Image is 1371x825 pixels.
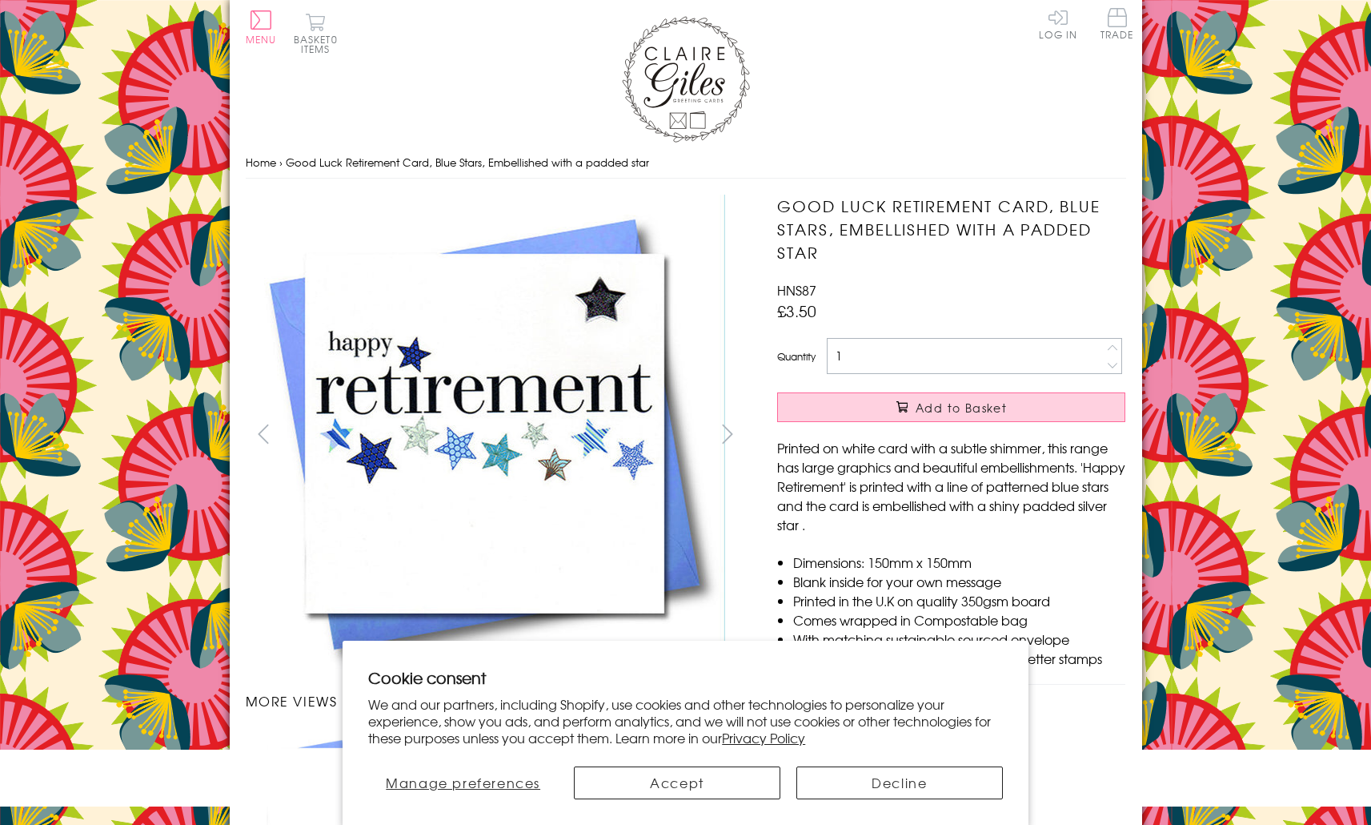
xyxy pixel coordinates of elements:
[246,691,746,710] h3: More views
[777,300,816,322] span: £3.50
[777,349,816,364] label: Quantity
[574,767,780,799] button: Accept
[279,155,283,170] span: ›
[246,416,282,452] button: prev
[796,767,1003,799] button: Decline
[793,572,1125,591] li: Blank inside for your own message
[916,400,1007,416] span: Add to Basket
[246,147,1126,179] nav: breadcrumbs
[777,438,1125,534] p: Printed on white card with a subtle shimmer, this range has large graphics and beautiful embellis...
[294,13,338,54] button: Basket0 items
[793,630,1125,649] li: With matching sustainable sourced envelope
[777,195,1125,264] h1: Good Luck Retirement Card, Blue Stars, Embellished with a padded star
[722,728,805,747] a: Privacy Policy
[709,416,745,452] button: next
[368,767,558,799] button: Manage preferences
[368,696,1003,746] p: We and our partners, including Shopify, use cookies and other technologies to personalize your ex...
[793,610,1125,630] li: Comes wrapped in Compostable bag
[246,32,277,46] span: Menu
[793,591,1125,610] li: Printed in the U.K on quality 350gsm board
[745,195,1225,675] img: Good Luck Retirement Card, Blue Stars, Embellished with a padded star
[286,155,649,170] span: Good Luck Retirement Card, Blue Stars, Embellished with a padded star
[777,280,816,300] span: HNS87
[301,32,338,56] span: 0 items
[246,10,277,44] button: Menu
[1100,8,1134,42] a: Trade
[245,195,725,674] img: Good Luck Retirement Card, Blue Stars, Embellished with a padded star
[1100,8,1134,39] span: Trade
[622,16,750,143] img: Claire Giles Greetings Cards
[777,392,1125,422] button: Add to Basket
[386,773,540,792] span: Manage preferences
[1039,8,1077,39] a: Log In
[793,553,1125,572] li: Dimensions: 150mm x 150mm
[246,155,276,170] a: Home
[368,666,1003,689] h2: Cookie consent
